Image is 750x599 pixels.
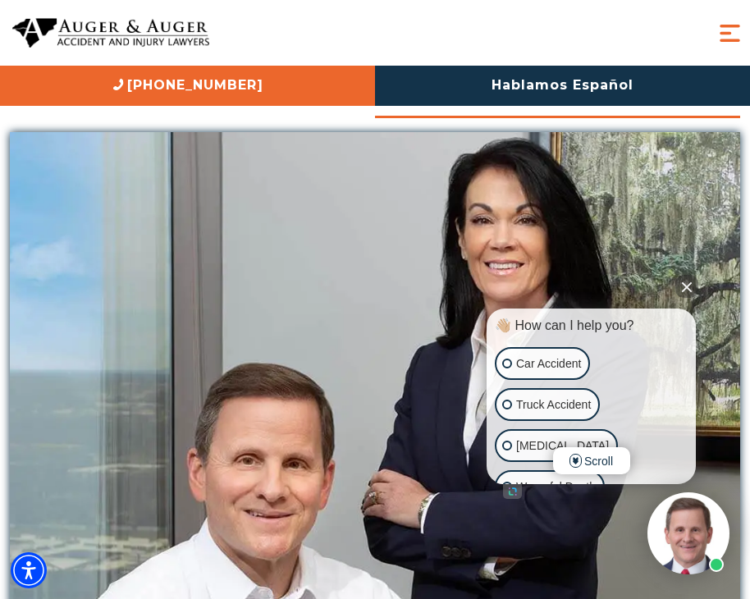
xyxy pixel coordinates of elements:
[647,492,729,574] img: Intaker widget Avatar
[516,395,591,415] p: Truck Accident
[553,447,630,474] span: Scroll
[12,18,209,48] img: Auger & Auger Accident and Injury Lawyers Logo
[375,66,750,106] a: Hablamos Español
[516,477,596,497] p: Wrongful Death
[516,436,609,456] p: [MEDICAL_DATA]
[675,275,698,298] button: Close Intaker Chat Widget
[491,317,692,335] div: 👋🏼 How can I help you?
[503,484,522,499] a: Open intaker chat
[516,354,581,374] p: Car Accident
[716,19,744,48] button: Menu
[11,552,47,588] div: Accessibility Menu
